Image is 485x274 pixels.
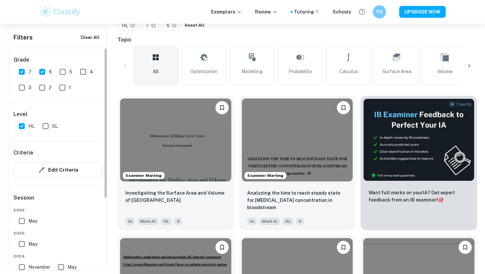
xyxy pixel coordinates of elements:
span: 🎯 [438,197,443,203]
span: 1 [69,84,71,91]
h6: Session [14,194,102,207]
span: Math AI [138,218,158,225]
p: Exemplars [211,8,242,15]
span: 2025 [14,230,102,236]
a: ThumbnailWant full marks on yourIA? Get expert feedback from an IB examiner! [361,96,477,230]
h6: PS [376,8,383,15]
span: Optimization [190,68,217,75]
p: Review [255,8,277,15]
span: Examiner Marking [245,173,286,178]
p: Analyzing the time to reach steady state for Vortioxetine concentration in bloodstream [247,189,348,211]
span: All [153,68,159,75]
span: 5 [69,68,72,75]
p: Want full marks on your IA ? Get expert feedback from an IB examiner! [369,189,469,204]
span: 6 [174,218,182,225]
div: 7 [142,20,160,31]
span: 6 [167,22,173,29]
span: Examiner Marking [123,173,164,178]
span: HL [283,218,293,225]
a: Examiner MarkingBookmarkAnalyzing the time to reach steady state for Vortioxetine concentration i... [239,96,356,230]
span: 7 [28,68,31,75]
span: May [68,263,77,271]
button: Bookmark [215,241,229,254]
span: May [28,217,37,225]
h6: Level [14,110,102,118]
span: 4 [90,68,93,75]
button: Bookmark [337,241,350,254]
span: Surface Area [382,68,411,75]
button: Help and Feedback [356,6,368,17]
h6: Grade [14,56,102,64]
span: Modelling [242,68,263,75]
a: Schools [333,8,351,15]
span: 2 [49,84,51,91]
button: Bookmark [337,101,350,114]
span: IA [247,218,257,225]
span: 3 [28,84,31,91]
button: Edit Criteria [14,162,102,178]
span: November [28,263,50,271]
div: HL [117,20,139,31]
a: Tutoring [294,8,319,15]
span: Math AI [259,218,280,225]
h6: Filters [14,33,33,42]
span: IA [125,218,135,225]
div: 6 [162,20,180,31]
h6: Criteria [14,149,33,157]
button: Bookmark [215,101,229,114]
span: 6 [296,218,304,225]
button: Reset All [183,20,206,30]
span: 6 [49,68,52,75]
img: Math AI IA example thumbnail: Analyzing the time to reach steady state [242,98,353,181]
span: Volume [437,68,453,75]
button: PS [373,5,386,18]
button: Bookmark [459,241,472,254]
span: 2024 [14,253,102,259]
span: 7 [146,22,152,29]
span: HL [28,123,35,130]
p: Investigating the Surface Area and Volume of Lake Titicaca [125,189,226,204]
span: SL [52,123,58,130]
span: 2026 [14,207,102,213]
button: Clear All [79,33,101,42]
h6: Topic [117,36,477,44]
button: UPGRADE NOW [399,6,446,18]
img: Clastify logo [39,5,81,18]
span: HL [161,218,172,225]
span: Probability [289,68,312,75]
span: Calculus [339,68,358,75]
a: Examiner MarkingBookmarkInvestigating the Surface Area and Volume of Lake TiticacaIAMath AIHL6 [117,96,234,230]
span: HL [122,22,131,29]
span: May [28,240,37,248]
img: Math AI IA example thumbnail: Investigating the Surface Area and Volum [120,98,231,181]
img: Thumbnail [363,98,474,181]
